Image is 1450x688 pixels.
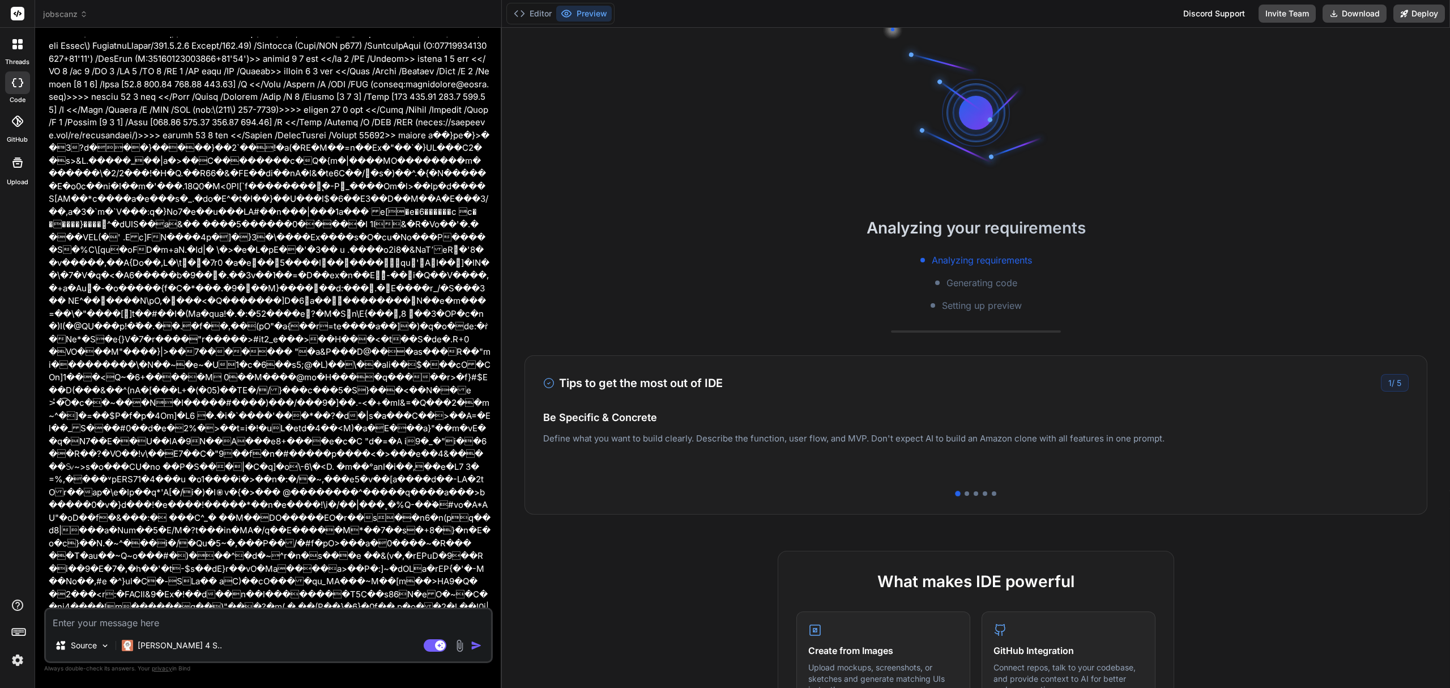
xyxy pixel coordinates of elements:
[7,135,28,145] label: GitHub
[10,95,25,105] label: code
[100,641,110,651] img: Pick Models
[942,299,1022,312] span: Setting up preview
[502,216,1450,240] h2: Analyzing your requirements
[471,640,482,651] img: icon
[138,640,222,651] p: [PERSON_NAME] 4 S..
[543,410,1409,425] h4: Be Specific & Concrete
[8,651,27,670] img: settings
[1323,5,1387,23] button: Download
[543,375,723,392] h3: Tips to get the most out of IDE
[43,9,88,20] span: jobscanz
[44,663,493,674] p: Always double-check its answers. Your in Bind
[5,57,29,67] label: threads
[1176,5,1252,23] div: Discord Support
[71,640,97,651] p: Source
[509,6,556,22] button: Editor
[993,644,1144,657] h4: GitHub Integration
[796,570,1155,593] h2: What makes IDE powerful
[932,253,1032,267] span: Analyzing requirements
[808,644,958,657] h4: Create from Images
[122,640,133,651] img: Claude 4 Sonnet
[1393,5,1445,23] button: Deploy
[7,177,28,187] label: Upload
[1259,5,1316,23] button: Invite Team
[1388,378,1392,388] span: 1
[152,665,172,672] span: privacy
[1397,378,1401,388] span: 5
[556,6,612,22] button: Preview
[1381,374,1409,392] div: /
[946,276,1017,290] span: Generating code
[453,639,466,652] img: attachment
